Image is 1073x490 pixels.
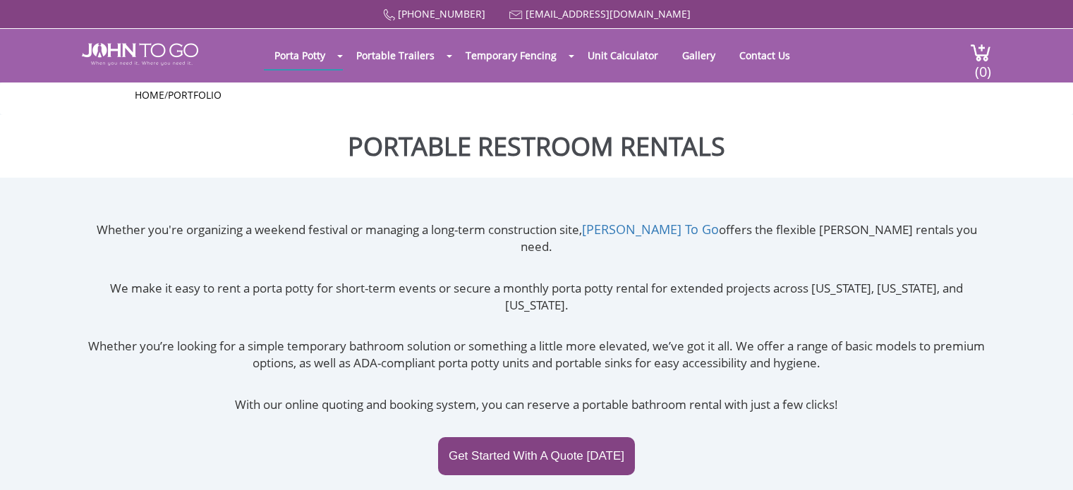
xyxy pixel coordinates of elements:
[135,88,164,102] a: Home
[82,221,991,256] p: Whether you're organizing a weekend festival or managing a long-term construction site, offers th...
[82,280,991,314] p: We make it easy to rent a porta potty for short-term events or secure a monthly porta potty renta...
[82,396,991,413] p: With our online quoting and booking system, you can reserve a portable bathroom rental with just ...
[264,42,336,69] a: Porta Potty
[974,51,991,81] span: (0)
[509,11,523,20] img: Mail
[455,42,567,69] a: Temporary Fencing
[398,7,485,20] a: [PHONE_NUMBER]
[577,42,669,69] a: Unit Calculator
[526,7,691,20] a: [EMAIL_ADDRESS][DOMAIN_NAME]
[383,9,395,21] img: Call
[438,437,635,475] a: Get Started With A Quote [DATE]
[346,42,445,69] a: Portable Trailers
[672,42,726,69] a: Gallery
[970,43,991,62] img: cart a
[582,221,719,238] a: [PERSON_NAME] To Go
[729,42,801,69] a: Contact Us
[135,88,939,102] ul: /
[168,88,222,102] a: Portfolio
[82,338,991,372] p: Whether you’re looking for a simple temporary bathroom solution or something a little more elevat...
[82,43,198,66] img: JOHN to go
